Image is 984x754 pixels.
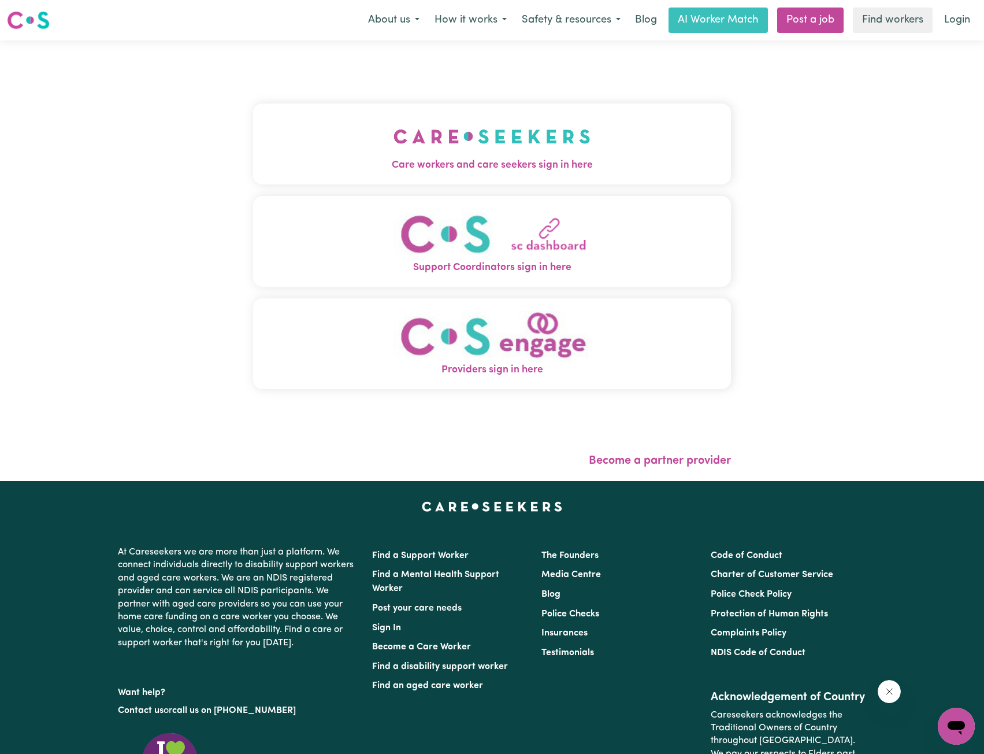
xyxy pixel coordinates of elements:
a: Contact us [118,706,164,715]
a: Sign In [372,623,401,633]
button: Providers sign in here [253,298,731,389]
a: Find a Support Worker [372,551,469,560]
a: Login [937,8,977,33]
a: The Founders [541,551,599,560]
a: Police Checks [541,609,599,619]
span: Need any help? [7,8,70,17]
button: Care workers and care seekers sign in here [253,104,731,184]
button: About us [361,8,427,32]
a: Complaints Policy [711,629,786,638]
a: Find workers [853,8,933,33]
a: Find an aged care worker [372,681,483,690]
a: Find a disability support worker [372,662,508,671]
iframe: Close message [878,680,901,703]
a: NDIS Code of Conduct [711,648,805,657]
a: Code of Conduct [711,551,782,560]
button: Safety & resources [514,8,628,32]
p: or [118,700,358,722]
span: Care workers and care seekers sign in here [253,158,731,173]
img: Careseekers logo [7,10,50,31]
a: Police Check Policy [711,590,792,599]
a: Blog [628,8,664,33]
a: Insurances [541,629,588,638]
p: Want help? [118,682,358,699]
a: call us on [PHONE_NUMBER] [172,706,296,715]
button: How it works [427,8,514,32]
p: At Careseekers we are more than just a platform. We connect individuals directly to disability su... [118,541,358,654]
iframe: Button to launch messaging window [938,708,975,745]
a: Charter of Customer Service [711,570,833,579]
a: Post a job [777,8,844,33]
a: Become a Care Worker [372,642,471,652]
a: Blog [541,590,560,599]
a: Become a partner provider [589,455,731,467]
a: Post your care needs [372,604,462,613]
button: Support Coordinators sign in here [253,196,731,287]
a: Careseekers logo [7,7,50,34]
a: AI Worker Match [669,8,768,33]
a: Find a Mental Health Support Worker [372,570,499,593]
h2: Acknowledgement of Country [711,690,866,704]
a: Testimonials [541,648,594,657]
a: Protection of Human Rights [711,609,828,619]
a: Careseekers home page [422,502,562,511]
span: Providers sign in here [253,363,731,378]
span: Support Coordinators sign in here [253,260,731,275]
a: Media Centre [541,570,601,579]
